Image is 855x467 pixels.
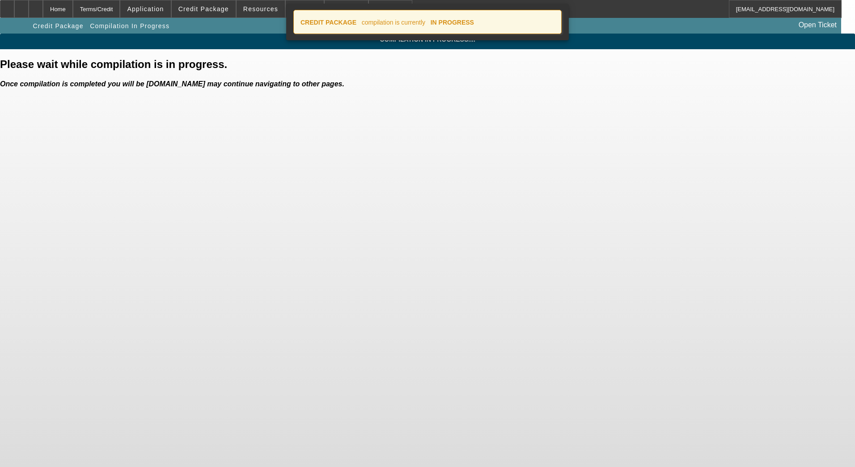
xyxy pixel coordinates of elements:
[431,19,474,26] strong: IN PROGRESS
[237,0,285,17] button: Resources
[362,19,425,26] span: compilation is currently
[243,5,278,13] span: Resources
[30,18,85,34] button: Credit Package
[795,17,840,33] a: Open Ticket
[120,0,170,17] button: Application
[7,36,848,43] span: Compilation in progress....
[172,0,236,17] button: Credit Package
[127,5,164,13] span: Application
[33,22,83,30] span: Credit Package
[301,19,356,26] strong: CREDIT PACKAGE
[88,18,172,34] button: Compilation In Progress
[90,22,169,30] span: Compilation In Progress
[178,5,229,13] span: Credit Package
